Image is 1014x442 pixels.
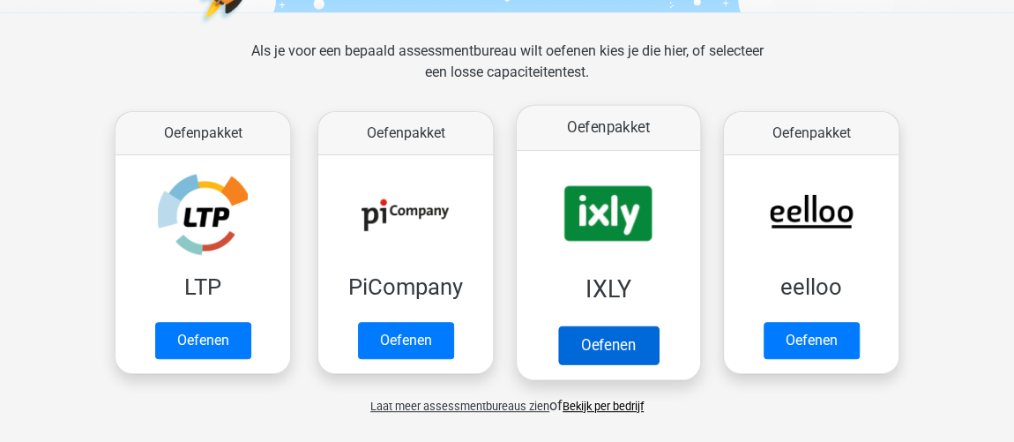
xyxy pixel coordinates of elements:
[558,326,659,364] a: Oefenen
[155,322,251,359] a: Oefenen
[358,322,454,359] a: Oefenen
[236,41,777,104] div: Als je voor een bepaald assessmentbureau wilt oefenen kies je die hier, of selecteer een losse ca...
[370,400,549,413] span: Laat meer assessmentbureaus zien
[101,381,913,416] div: of
[764,322,860,359] a: Oefenen
[563,400,644,413] a: Bekijk per bedrijf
